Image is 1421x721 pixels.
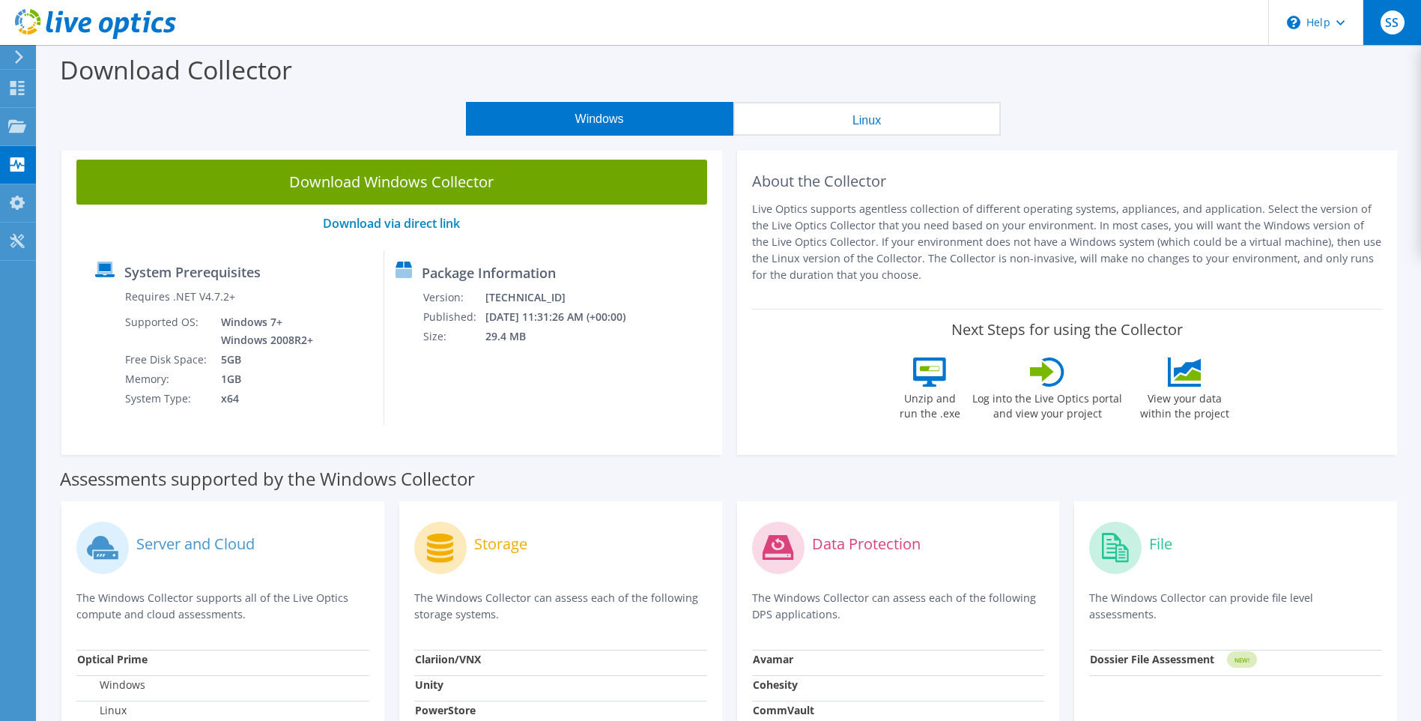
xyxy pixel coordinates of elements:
td: 29.4 MB [485,327,646,346]
td: System Type: [124,389,210,408]
td: Supported OS: [124,313,210,350]
p: Live Optics supports agentless collection of different operating systems, appliances, and applica... [752,201,1383,283]
td: x64 [210,389,316,408]
p: The Windows Collector can assess each of the following storage systems. [414,590,707,623]
label: Log into the Live Optics portal and view your project [972,387,1123,421]
label: View your data within the project [1130,387,1238,421]
label: Windows [77,678,145,693]
label: Unzip and run the .exe [895,387,964,421]
strong: Clariion/VNX [415,652,481,666]
td: 1GB [210,369,316,389]
strong: Cohesity [753,678,798,692]
label: Next Steps for using the Collector [951,321,1183,339]
svg: \n [1287,16,1300,29]
td: [TECHNICAL_ID] [485,288,646,307]
a: Download Windows Collector [76,160,707,205]
h2: About the Collector [752,172,1383,190]
strong: Unity [415,678,443,692]
p: The Windows Collector can assess each of the following DPS applications. [752,590,1045,623]
label: File [1149,537,1172,552]
strong: Dossier File Assessment [1090,652,1214,666]
label: Data Protection [812,537,921,552]
label: Requires .NET V4.7.2+ [125,289,235,304]
td: Version: [422,288,485,307]
strong: Optical Prime [77,652,148,666]
label: Server and Cloud [136,537,255,552]
p: The Windows Collector supports all of the Live Optics compute and cloud assessments. [76,590,369,623]
label: Download Collector [60,52,292,87]
span: SS [1381,10,1405,34]
strong: Avamar [753,652,793,666]
td: Size: [422,327,485,346]
label: Linux [77,703,127,718]
td: 5GB [210,350,316,369]
td: Memory: [124,369,210,389]
a: Download via direct link [323,215,460,232]
label: Package Information [422,265,556,280]
label: Storage [474,537,527,552]
td: Free Disk Space: [124,350,210,369]
td: Published: [422,307,485,327]
label: Assessments supported by the Windows Collector [60,471,475,486]
label: System Prerequisites [124,265,261,280]
strong: CommVault [753,703,814,717]
button: Linux [733,102,1001,136]
button: Windows [466,102,733,136]
p: The Windows Collector can provide file level assessments. [1089,590,1382,623]
strong: PowerStore [415,703,476,717]
tspan: NEW! [1234,656,1249,664]
td: [DATE] 11:31:26 AM (+00:00) [485,307,646,327]
td: Windows 7+ Windows 2008R2+ [210,313,316,350]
